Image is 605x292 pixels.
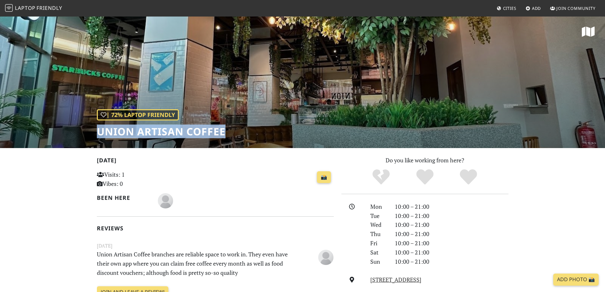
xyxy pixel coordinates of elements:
h1: Union Artisan Coffee [97,126,225,138]
img: LaptopFriendly [5,4,13,12]
p: Do you like working from here? [341,156,508,165]
p: Visits: 1 Vibes: 0 [97,170,171,188]
div: No [359,168,403,186]
span: B0x [318,253,333,260]
div: 10:00 – 21:00 [391,202,512,211]
p: Union Artisan Coffee branches are reliable space to work in. They even have their own app where y... [93,250,297,277]
div: Sat [366,248,391,257]
a: 📸 [317,171,331,183]
div: Wed [366,220,391,229]
span: Friendly [37,4,62,11]
span: B0x [158,196,173,204]
div: Fri [366,239,391,248]
div: Definitely! [447,168,490,186]
a: LaptopFriendly LaptopFriendly [5,3,62,14]
small: [DATE] [93,242,338,250]
a: [STREET_ADDRESS] [370,276,421,283]
div: | 72% Laptop Friendly [97,109,179,120]
h2: Been here [97,194,151,201]
div: Thu [366,229,391,239]
div: Mon [366,202,391,211]
div: 10:00 – 21:00 [391,248,512,257]
span: Laptop [15,4,36,11]
a: Cities [494,3,519,14]
div: 10:00 – 21:00 [391,239,512,248]
div: 10:00 – 21:00 [391,220,512,229]
a: Add [523,3,544,14]
span: Join Community [556,5,595,11]
div: 10:00 – 21:00 [391,211,512,221]
div: 10:00 – 21:00 [391,229,512,239]
a: Join Community [548,3,598,14]
h2: Reviews [97,225,334,232]
div: Tue [366,211,391,221]
span: Cities [503,5,516,11]
div: Yes [403,168,447,186]
span: Add [532,5,541,11]
div: 10:00 – 21:00 [391,257,512,266]
div: Sun [366,257,391,266]
img: blank-535327c66bd565773addf3077783bbfce4b00ec00e9fd257753287c682c7fa38.png [158,193,173,208]
img: blank-535327c66bd565773addf3077783bbfce4b00ec00e9fd257753287c682c7fa38.png [318,250,333,265]
h2: [DATE] [97,157,334,166]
